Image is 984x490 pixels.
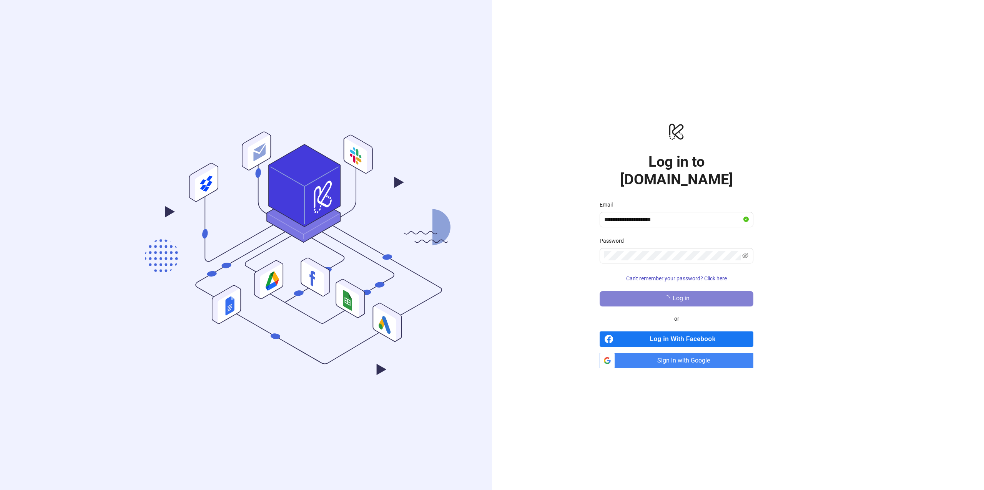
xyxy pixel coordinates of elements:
[600,200,618,209] label: Email
[663,295,670,302] span: loading
[618,353,753,368] span: Sign in with Google
[626,275,727,281] span: Can't remember your password? Click here
[617,331,753,347] span: Log in With Facebook
[600,153,753,188] h1: Log in to [DOMAIN_NAME]
[600,237,629,245] label: Password
[673,295,690,302] span: Log in
[742,253,748,259] span: eye-invisible
[600,331,753,347] a: Log in With Facebook
[604,215,742,224] input: Email
[668,315,685,323] span: or
[600,273,753,285] button: Can't remember your password? Click here
[600,275,753,281] a: Can't remember your password? Click here
[604,251,741,260] input: Password
[600,353,753,368] a: Sign in with Google
[600,291,753,306] button: Log in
